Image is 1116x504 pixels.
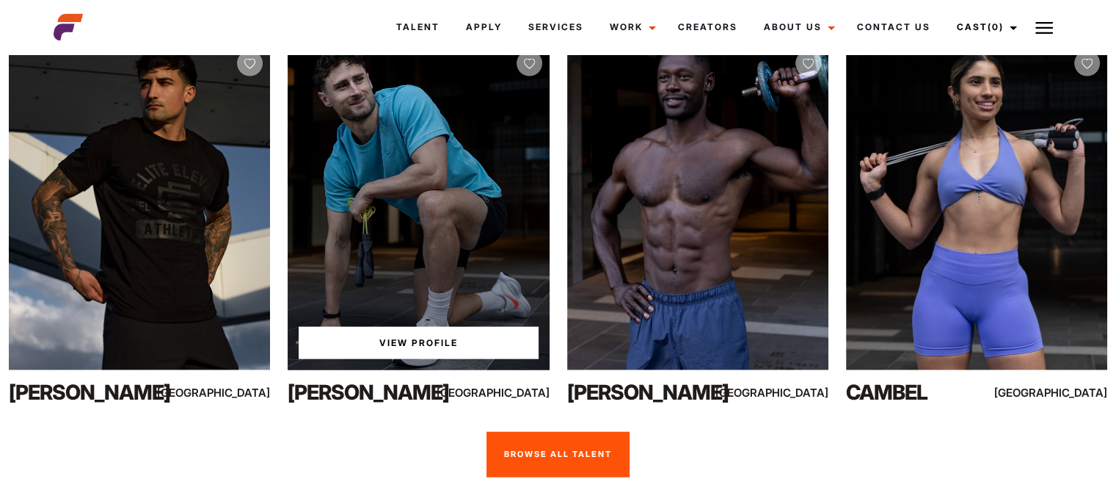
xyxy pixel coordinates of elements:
img: Burger icon [1035,19,1053,37]
a: About Us [751,7,844,47]
span: (0) [988,21,1004,32]
a: Services [515,7,597,47]
a: View Neil O'sProfile [299,327,538,359]
div: [PERSON_NAME] [567,378,724,407]
a: Contact Us [844,7,944,47]
div: [GEOGRAPHIC_DATA] [192,384,270,402]
img: cropped-aefm-brand-fav-22-square.png [54,12,83,42]
div: Cambel [846,378,1003,407]
a: Browse All Talent [486,432,630,478]
div: [PERSON_NAME] [9,378,166,407]
a: Cast(0) [944,7,1026,47]
a: Apply [453,7,515,47]
div: [GEOGRAPHIC_DATA] [1029,384,1107,402]
div: [GEOGRAPHIC_DATA] [750,384,828,402]
div: [GEOGRAPHIC_DATA] [471,384,550,402]
a: Creators [665,7,751,47]
div: [PERSON_NAME] [288,378,445,407]
a: Work [597,7,665,47]
a: Talent [383,7,453,47]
